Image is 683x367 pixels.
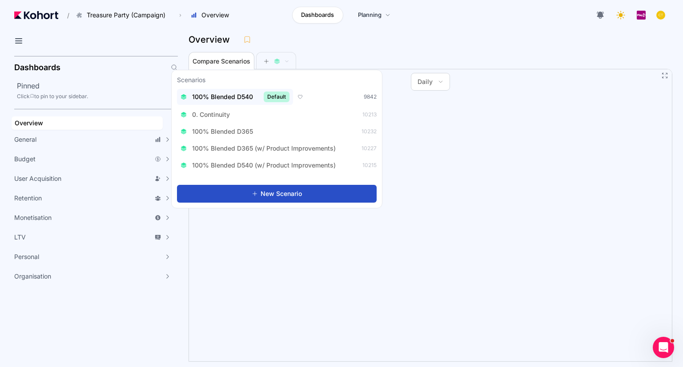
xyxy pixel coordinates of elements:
[358,11,382,20] span: Planning
[14,194,42,203] span: Retention
[15,119,43,127] span: Overview
[87,11,165,20] span: Treasure Party (Campaign)
[192,161,336,170] span: 100% Blended D540 (w/ Product Improvements)
[14,174,61,183] span: User Acquisition
[349,7,400,24] a: Planning
[14,64,60,72] h2: Dashboards
[14,135,36,144] span: General
[177,12,183,19] span: ›
[637,11,646,20] img: logo_PlayQ_20230721100321046856.png
[17,80,178,91] h2: Pinned
[192,127,253,136] span: 100% Blended D365
[362,145,377,152] span: 10227
[177,124,262,139] button: 100% Blended D365
[261,189,302,198] span: New Scenario
[201,11,229,20] span: Overview
[418,77,433,86] span: Daily
[192,92,253,101] span: 100% Blended D540
[12,116,163,130] a: Overview
[186,8,238,23] button: Overview
[301,11,334,20] span: Dashboards
[264,92,289,102] span: Default
[411,73,450,90] button: Daily
[364,93,377,100] span: 9842
[71,8,175,23] button: Treasure Party (Campaign)
[362,128,377,135] span: 10232
[192,110,230,119] span: 0. Continuity
[661,72,668,79] button: Fullscreen
[14,272,51,281] span: Organisation
[362,111,377,118] span: 10213
[653,337,674,358] iframe: Intercom live chat
[14,155,36,164] span: Budget
[189,35,235,44] h3: Overview
[60,11,69,20] span: /
[362,162,377,169] span: 10215
[177,108,239,122] button: 0. Continuity
[177,76,205,86] h3: Scenarios
[17,93,178,100] div: Click to pin to your sidebar.
[177,89,293,105] button: 100% Blended D540Default
[192,144,336,153] span: 100% Blended D365 (w/ Product Improvements)
[14,11,58,19] img: Kohort logo
[292,7,343,24] a: Dashboards
[193,58,250,64] span: Compare Scenarios
[14,233,26,242] span: LTV
[177,185,377,203] button: New Scenario
[14,213,52,222] span: Monetisation
[177,141,345,156] button: 100% Blended D365 (w/ Product Improvements)
[14,252,39,261] span: Personal
[177,158,345,172] button: 100% Blended D540 (w/ Product Improvements)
